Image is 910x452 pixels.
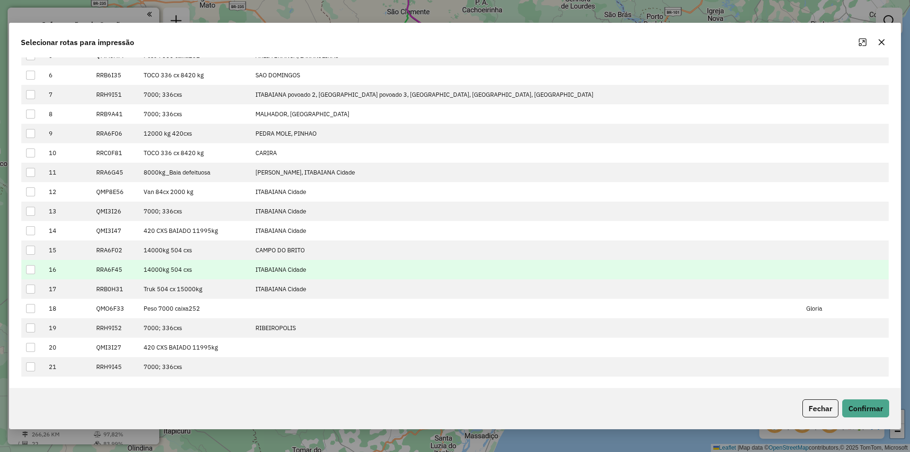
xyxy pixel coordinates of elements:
[91,279,139,299] td: RRB0H31
[251,202,712,221] td: ITABAIANA Cidade
[44,318,91,338] td: 19
[91,260,139,279] td: RRA6F45
[44,143,91,163] td: 10
[44,357,91,377] td: 21
[842,399,889,417] button: Confirmar
[855,35,870,50] button: Maximize
[139,124,251,143] td: 12000 kg 420cxs
[139,202,251,221] td: 7000; 336cxs
[44,85,91,104] td: 7
[91,221,139,240] td: QMI3I47
[21,37,134,48] span: Selecionar rotas para impressão
[139,143,251,163] td: TOCO 336 cx 8420 kg
[139,318,251,338] td: 7000; 336cxs
[44,299,91,318] td: 18
[251,318,712,338] td: RIBEIROPOLIS
[139,182,251,202] td: Van 84cx 2000 kg
[139,299,251,318] td: Peso 7000 caixa252
[91,240,139,260] td: RRA6F02
[91,65,139,85] td: RRB6I35
[251,85,712,104] td: ITABAIANA povoado 2, [GEOGRAPHIC_DATA] povoado 3, [GEOGRAPHIC_DATA], [GEOGRAPHIC_DATA], [GEOGRAPH...
[91,318,139,338] td: RRH9I52
[801,299,889,318] td: Gloria
[44,240,91,260] td: 15
[139,240,251,260] td: 14000kg 504 cxs
[44,221,91,240] td: 14
[91,182,139,202] td: QMP8E56
[44,338,91,357] td: 20
[91,85,139,104] td: RRH9I51
[251,104,712,124] td: MALHADOR, [GEOGRAPHIC_DATA]
[251,260,712,279] td: ITABAIANA Cidade
[91,299,139,318] td: QMO6F33
[91,104,139,124] td: RRB9A41
[139,65,251,85] td: TOCO 336 cx 8420 kg
[44,260,91,279] td: 16
[91,163,139,182] td: RRA6G45
[91,202,139,221] td: QMI3I26
[44,182,91,202] td: 12
[139,338,251,357] td: 420 CXS BAIADO 11995kg
[139,260,251,279] td: 14000kg 504 cxs
[251,279,712,299] td: ITABAIANA Cidade
[251,124,712,143] td: PEDRA MOLE, PINHAO
[251,221,712,240] td: ITABAIANA Cidade
[91,338,139,357] td: QMI3I27
[251,143,712,163] td: CARIRA
[139,357,251,377] td: 7000; 336cxs
[251,240,712,260] td: CAMPO DO BRITO
[251,163,712,182] td: [PERSON_NAME], ITABAIANA Cidade
[251,65,712,85] td: SAO DOMINGOS
[139,104,251,124] td: 7000; 336cxs
[44,104,91,124] td: 8
[139,163,251,182] td: 8000kg_Baia defeituosa
[91,124,139,143] td: RRA6F06
[139,221,251,240] td: 420 CXS BAIADO 11995kg
[44,279,91,299] td: 17
[44,163,91,182] td: 11
[91,143,139,163] td: RRC0F81
[91,357,139,377] td: RRH9I45
[44,65,91,85] td: 6
[139,279,251,299] td: Truk 504 cx 15000kg
[139,85,251,104] td: 7000; 336cxs
[251,182,712,202] td: ITABAIANA Cidade
[802,399,838,417] button: Fechar
[44,124,91,143] td: 9
[44,202,91,221] td: 13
